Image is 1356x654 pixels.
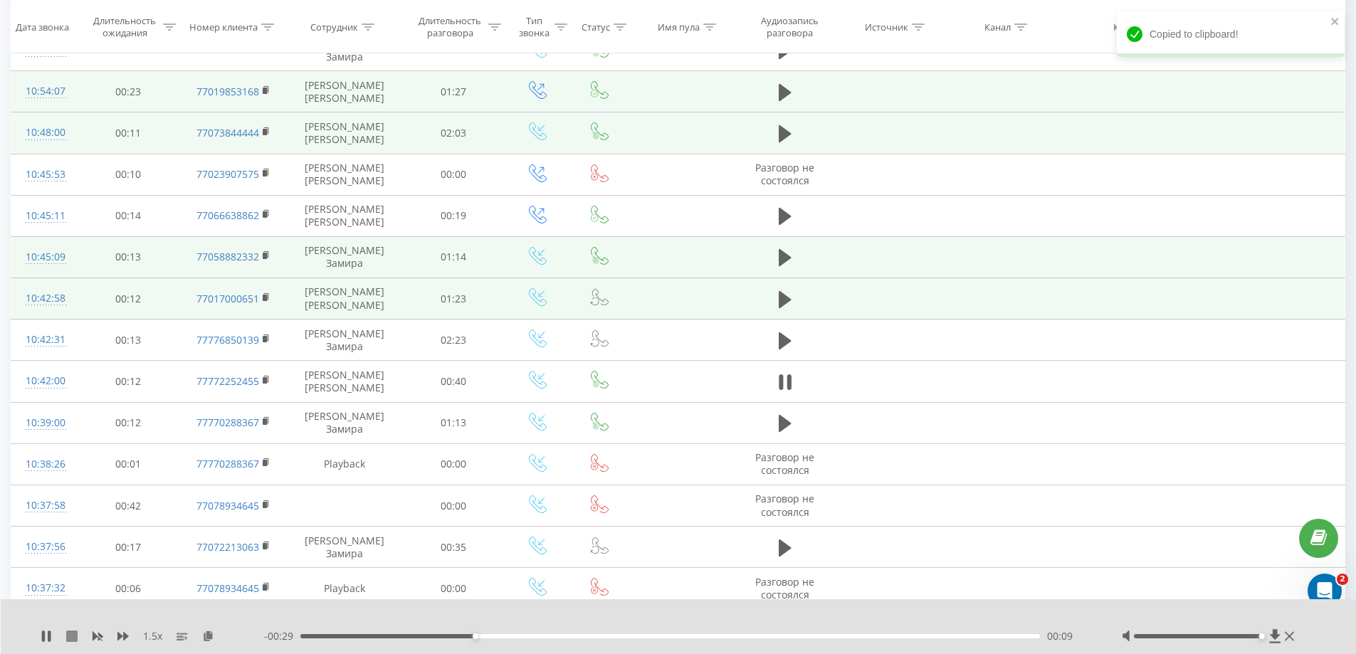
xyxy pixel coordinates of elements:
td: [PERSON_NAME] Замира [287,402,402,443]
a: 77023907575 [196,167,259,181]
td: [PERSON_NAME] Замира [287,527,402,568]
div: 10:48:00 [26,119,63,147]
div: Дата звонка [16,21,69,33]
div: Кампания [1113,21,1158,33]
td: 00:19 [402,195,505,236]
span: 2 [1337,574,1348,585]
div: 10:42:58 [26,285,63,312]
td: 00:11 [77,112,180,154]
td: 00:01 [77,443,180,485]
div: Copied to clipboard! [1117,11,1345,57]
td: 00:00 [402,485,505,527]
div: Источник [865,21,908,33]
td: 02:03 [402,112,505,154]
div: Длительность разговора [415,15,485,39]
td: 00:12 [77,402,180,443]
td: [PERSON_NAME] Замира [287,236,402,278]
div: Статус [582,21,610,33]
div: Длительность ожидания [90,15,160,39]
span: - 00:29 [264,629,300,643]
div: 10:38:26 [26,450,63,478]
td: 00:23 [77,71,180,112]
td: [PERSON_NAME] [PERSON_NAME] [287,278,402,320]
td: 00:14 [77,195,180,236]
a: 77072213063 [196,540,259,554]
td: 00:35 [402,527,505,568]
span: 1.5 x [143,629,162,643]
div: Accessibility label [472,633,478,639]
div: 10:37:32 [26,574,63,602]
button: close [1330,16,1340,29]
td: 00:10 [77,154,180,195]
a: 77017000651 [196,292,259,305]
td: [PERSON_NAME] Замира [287,320,402,361]
span: Разговор не состоялся [755,161,814,187]
div: Accessibility label [1259,633,1265,639]
div: 10:42:31 [26,326,63,354]
a: 77073844444 [196,126,259,139]
td: [PERSON_NAME] [PERSON_NAME] [287,154,402,195]
td: 00:40 [402,361,505,402]
td: 00:12 [77,361,180,402]
div: 10:42:00 [26,367,63,395]
a: 77770288367 [196,457,259,470]
div: 10:45:53 [26,161,63,189]
iframe: Intercom live chat [1308,574,1342,608]
span: Разговор не состоялся [755,450,814,477]
td: 00:12 [77,278,180,320]
a: 77770288367 [196,416,259,429]
td: 00:13 [77,320,180,361]
div: 10:54:07 [26,78,63,105]
td: [PERSON_NAME] [PERSON_NAME] [287,71,402,112]
span: Разговор не состоялся [755,575,814,601]
div: Сотрудник [310,21,358,33]
td: Playback [287,443,402,485]
span: Разговор не состоялся [755,492,814,518]
td: 00:00 [402,568,505,609]
td: 01:13 [402,402,505,443]
div: Аудиозапись разговора [748,15,831,39]
a: 77776850139 [196,333,259,347]
td: 00:17 [77,527,180,568]
span: 00:09 [1047,629,1073,643]
td: 02:23 [402,320,505,361]
div: 10:45:09 [26,243,63,271]
div: 10:45:11 [26,202,63,230]
td: [PERSON_NAME] [PERSON_NAME] [287,361,402,402]
div: 10:37:56 [26,533,63,561]
td: 00:42 [77,485,180,527]
td: 01:14 [402,236,505,278]
td: 01:23 [402,278,505,320]
td: 01:27 [402,71,505,112]
a: 77019853168 [196,85,259,98]
td: [PERSON_NAME] [PERSON_NAME] [287,195,402,236]
a: 77058882332 [196,250,259,263]
a: 77078934645 [196,581,259,595]
div: 10:39:00 [26,409,63,437]
td: 00:00 [402,154,505,195]
a: 77066638862 [196,209,259,222]
td: 00:06 [77,568,180,609]
a: 77078934645 [196,499,259,512]
td: 00:13 [77,236,180,278]
a: 77772252455 [196,374,259,388]
div: Канал [984,21,1011,33]
div: Имя пула [658,21,700,33]
td: Playback [287,568,402,609]
td: [PERSON_NAME] [PERSON_NAME] [287,112,402,154]
div: Тип звонка [517,15,551,39]
td: 00:00 [402,443,505,485]
div: 10:37:58 [26,492,63,519]
div: Номер клиента [189,21,258,33]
